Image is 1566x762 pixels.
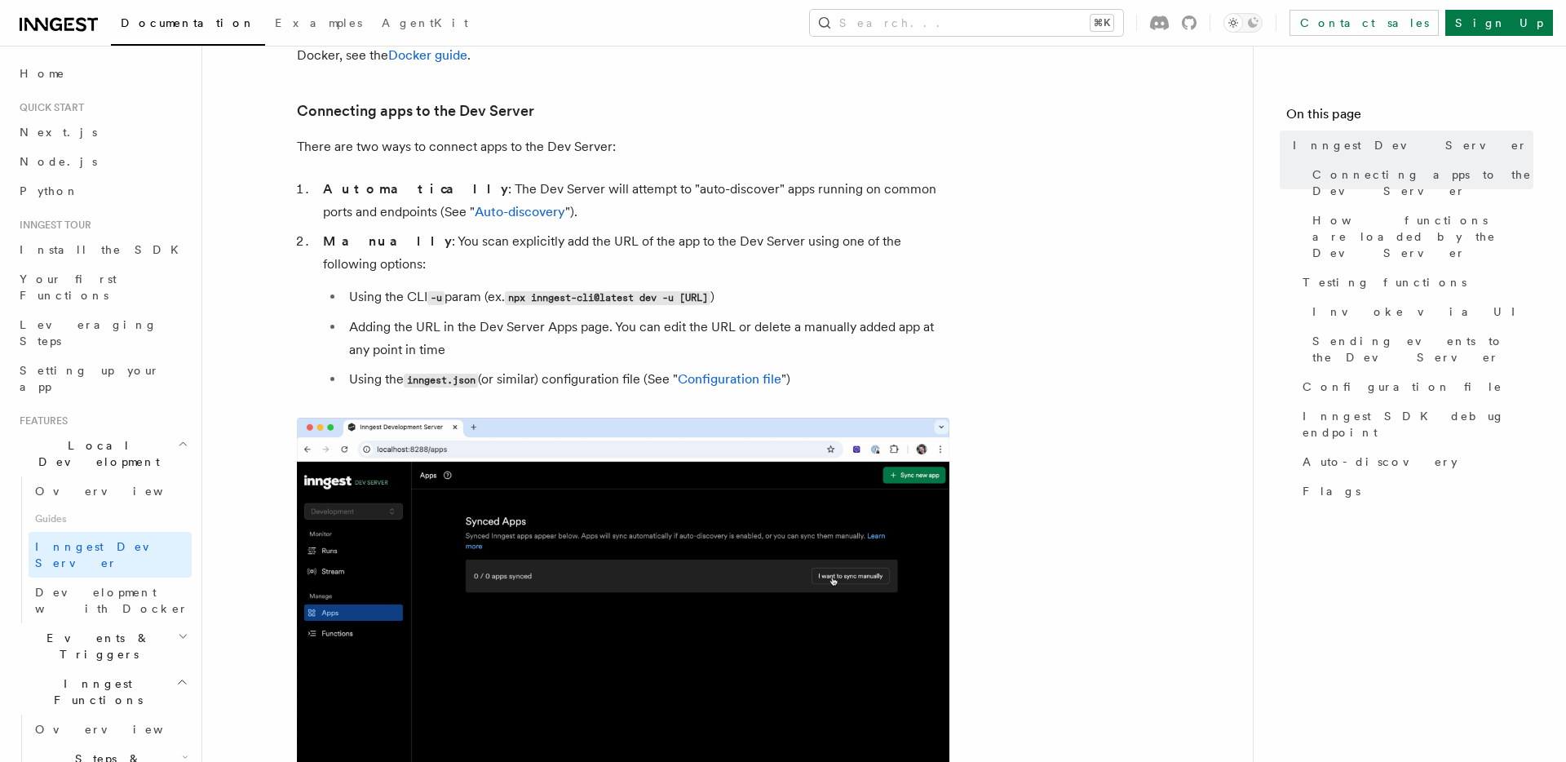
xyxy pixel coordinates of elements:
span: Testing functions [1303,274,1466,290]
span: Configuration file [1303,379,1502,395]
a: Overview [29,476,192,506]
span: Features [13,414,68,428]
span: Connecting apps to the Dev Server [1312,166,1533,199]
span: Quick start [13,101,84,114]
button: Toggle dark mode [1223,13,1263,33]
span: Events & Triggers [13,630,178,662]
a: Docker guide [388,47,467,63]
span: Guides [29,506,192,532]
span: Development with Docker [35,586,188,615]
span: Documentation [121,16,255,29]
a: Node.js [13,147,192,176]
span: Inngest Functions [13,676,176,708]
li: : The Dev Server will attempt to "auto-discover" apps running on common ports and endpoints (See ... [318,178,949,224]
a: Configuration file [678,371,781,387]
li: : You scan explicitly add the URL of the app to the Dev Server using one of the following options: [318,230,949,392]
span: How functions are loaded by the Dev Server [1312,212,1533,261]
div: Local Development [13,476,192,623]
a: Documentation [111,5,265,46]
a: Inngest Dev Server [29,532,192,578]
span: Invoke via UI [1312,303,1529,320]
code: -u [427,291,445,305]
a: Flags [1296,476,1533,506]
a: Connecting apps to the Dev Server [1306,160,1533,206]
span: Inngest Dev Server [1293,137,1528,153]
a: Connecting apps to the Dev Server [297,100,534,122]
a: Python [13,176,192,206]
span: Overview [35,485,203,498]
strong: Manually [323,233,452,249]
a: Testing functions [1296,268,1533,297]
a: Configuration file [1296,372,1533,401]
li: Using the (or similar) configuration file (See " ") [344,368,949,392]
a: Your first Functions [13,264,192,310]
button: Local Development [13,431,192,476]
code: inngest.json [404,374,478,388]
strong: Automatically [323,181,508,197]
a: Development with Docker [29,578,192,623]
a: Inngest Dev Server [1286,131,1533,160]
a: Sending events to the Dev Server [1306,326,1533,372]
span: Next.js [20,126,97,139]
span: Home [20,65,65,82]
li: Using the CLI param (ex. ) [344,286,949,309]
span: Auto-discovery [1303,454,1458,470]
span: Overview [35,723,203,736]
a: Leveraging Steps [13,310,192,356]
a: Overview [29,715,192,744]
button: Events & Triggers [13,623,192,669]
li: Adding the URL in the Dev Server Apps page. You can edit the URL or delete a manually added app a... [344,316,949,361]
span: Local Development [13,437,178,470]
span: AgentKit [382,16,468,29]
span: Flags [1303,483,1360,499]
h4: On this page [1286,104,1533,131]
a: Sign Up [1445,10,1553,36]
a: Setting up your app [13,356,192,401]
a: Inngest SDK debug endpoint [1296,401,1533,447]
code: npx inngest-cli@latest dev -u [URL] [505,291,710,305]
span: Examples [275,16,362,29]
a: Contact sales [1290,10,1439,36]
p: There are two ways to connect apps to the Dev Server: [297,135,949,158]
button: Search...⌘K [810,10,1123,36]
span: Setting up your app [20,364,160,393]
kbd: ⌘K [1090,15,1113,31]
button: Inngest Functions [13,669,192,715]
a: How functions are loaded by the Dev Server [1306,206,1533,268]
span: Python [20,184,79,197]
span: Node.js [20,155,97,168]
a: Next.js [13,117,192,147]
a: Auto-discovery [1296,447,1533,476]
span: Inngest Dev Server [35,540,175,569]
a: AgentKit [372,5,478,44]
span: Sending events to the Dev Server [1312,333,1533,365]
a: Auto-discovery [475,204,565,219]
a: Invoke via UI [1306,297,1533,326]
span: Your first Functions [20,272,117,302]
span: Inngest tour [13,219,91,232]
span: Leveraging Steps [20,318,157,348]
a: Install the SDK [13,235,192,264]
a: Home [13,59,192,88]
span: Inngest SDK debug endpoint [1303,408,1533,441]
span: Install the SDK [20,243,188,256]
a: Examples [265,5,372,44]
